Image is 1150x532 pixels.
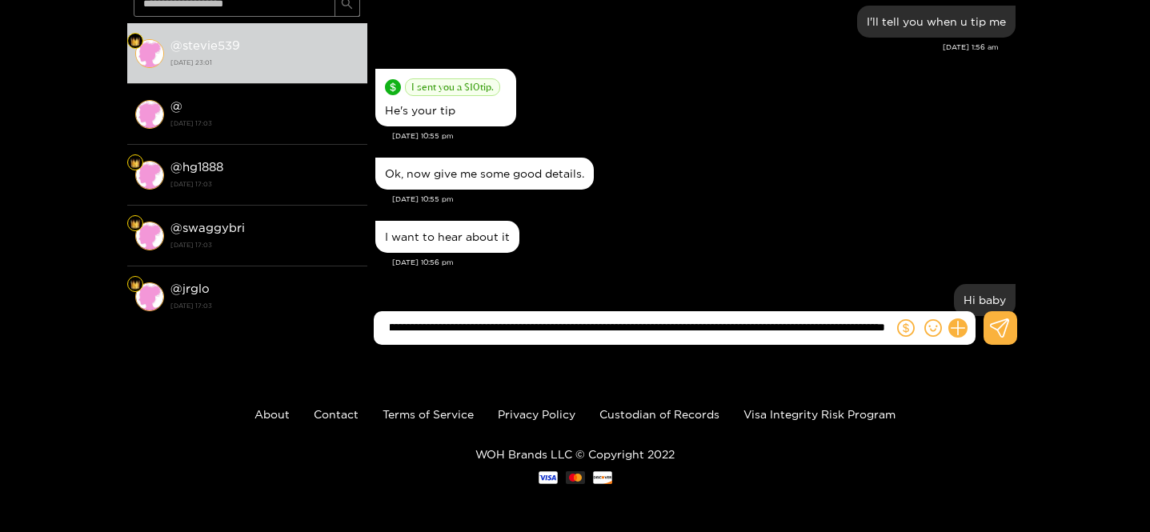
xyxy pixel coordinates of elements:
[170,282,210,295] strong: @ jrglo
[170,238,359,252] strong: [DATE] 17:03
[130,280,140,290] img: Fan Level
[964,294,1006,306] div: Hi baby
[135,100,164,129] img: conversation
[170,298,359,313] strong: [DATE] 17:03
[867,15,1006,28] div: I'll tell you when u tip me
[498,408,575,420] a: Privacy Policy
[314,408,359,420] a: Contact
[135,161,164,190] img: conversation
[170,221,245,234] strong: @ swaggybri
[130,158,140,168] img: Fan Level
[170,55,359,70] strong: [DATE] 23:01
[135,222,164,250] img: conversation
[375,221,519,253] div: Sep. 27, 10:56 pm
[375,158,594,190] div: Sep. 27, 10:55 pm
[170,116,359,130] strong: [DATE] 17:03
[385,79,401,95] span: dollar-circle
[170,99,182,113] strong: @
[897,319,915,337] span: dollar
[857,6,1016,38] div: Sep. 27, 1:56 am
[405,78,500,96] span: I sent you a $ 10 tip.
[599,408,719,420] a: Custodian of Records
[375,69,516,126] div: Sep. 27, 10:55 pm
[375,42,999,53] div: [DATE] 1:56 am
[385,167,584,180] div: Ok, now give me some good details.
[385,230,510,243] div: I want to hear about it
[170,38,240,52] strong: @ stevie539
[924,319,942,337] span: smile
[392,194,1016,205] div: [DATE] 10:55 pm
[894,316,918,340] button: dollar
[954,284,1016,316] div: Sep. 27, 11:01 pm
[392,130,1016,142] div: [DATE] 10:55 pm
[743,408,896,420] a: Visa Integrity Risk Program
[385,104,507,117] div: He's your tip
[170,160,223,174] strong: @ hg1888
[392,257,1016,268] div: [DATE] 10:56 pm
[170,177,359,191] strong: [DATE] 17:03
[130,37,140,46] img: Fan Level
[383,408,474,420] a: Terms of Service
[130,219,140,229] img: Fan Level
[135,282,164,311] img: conversation
[254,408,290,420] a: About
[135,39,164,68] img: conversation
